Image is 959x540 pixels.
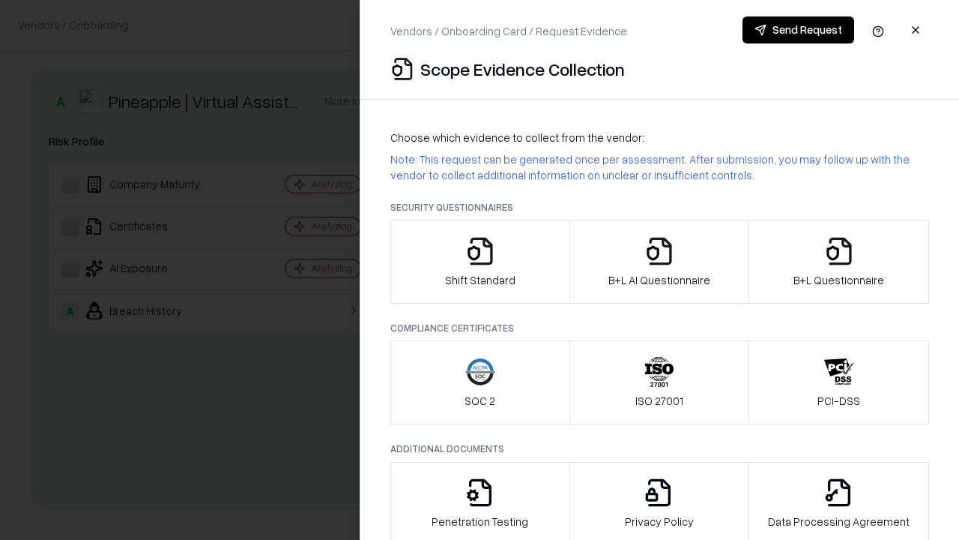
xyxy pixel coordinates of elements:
p: SOC 2 [465,393,495,409]
p: ISO 27001 [635,393,683,409]
p: Security Questionnaires [390,201,929,214]
button: B+L Questionnaire [748,220,929,304]
p: Note: This request can be generated once per assessment. After submission, you may follow up with... [390,151,929,183]
p: Penetration Testing [432,514,528,529]
p: Data Processing Agreement [768,514,910,529]
p: Scope Evidence Collection [420,57,625,81]
button: SOC 2 [390,340,570,424]
p: PCI-DSS [817,393,860,409]
p: Privacy Policy [625,514,694,529]
button: Shift Standard [390,220,570,304]
button: PCI-DSS [748,340,929,424]
p: Compliance Certificates [390,322,929,334]
p: B+L Questionnaire [793,272,884,288]
p: Choose which evidence to collect from the vendor: [390,130,929,145]
p: Vendors / Onboarding Card / Request Evidence [390,23,627,39]
button: Send Request [742,16,854,43]
p: Additional Documents [390,442,929,455]
p: Shift Standard [445,272,515,288]
p: B+L AI Questionnaire [608,272,710,288]
button: ISO 27001 [569,340,750,424]
button: B+L AI Questionnaire [569,220,750,304]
